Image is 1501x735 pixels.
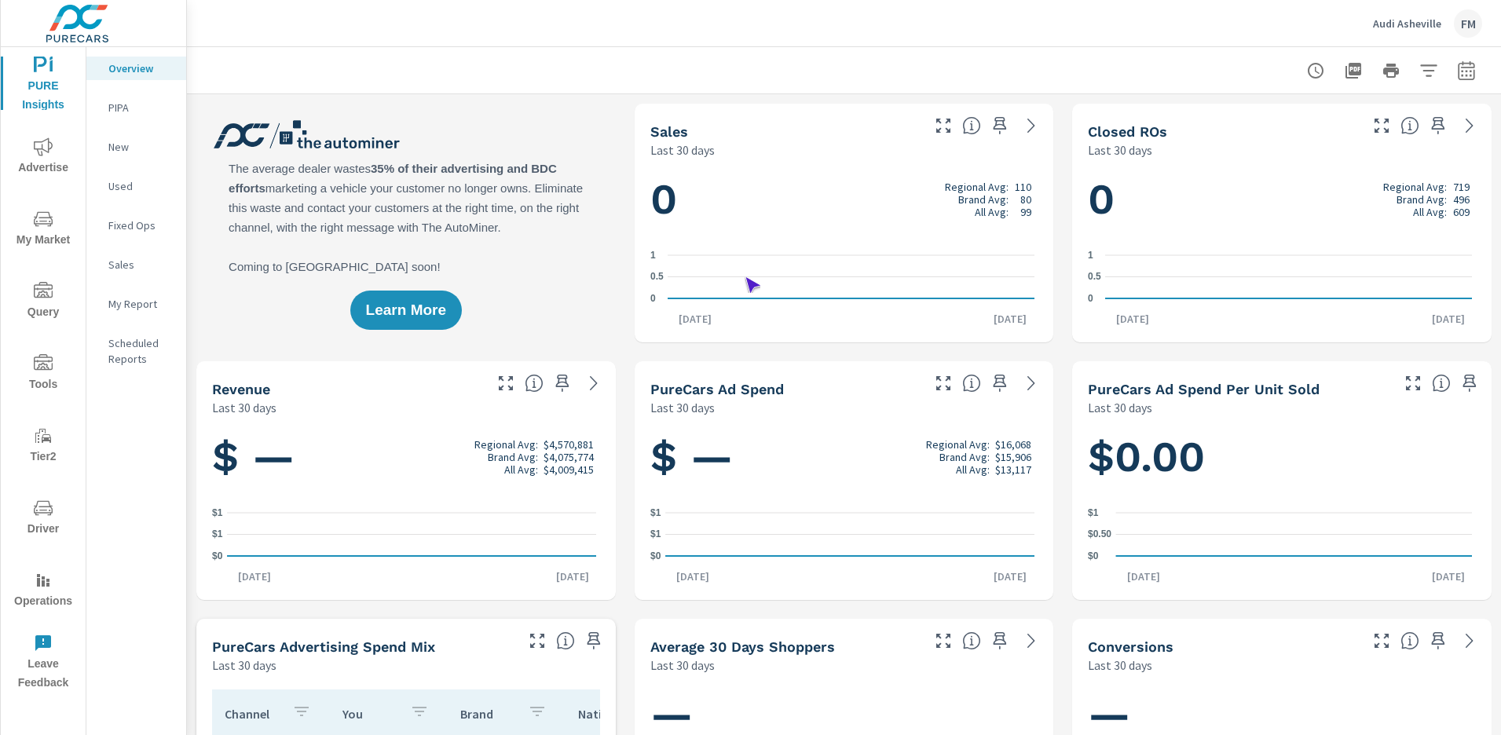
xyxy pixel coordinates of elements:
[544,463,594,476] p: $4,009,415
[987,371,1012,396] span: Save this to your personalized report
[1426,628,1451,653] span: Save this to your personalized report
[1019,113,1044,138] a: See more details in report
[1088,656,1152,675] p: Last 30 days
[650,173,1038,226] h1: 0
[1400,371,1426,396] button: Make Fullscreen
[1116,569,1171,584] p: [DATE]
[1426,113,1451,138] span: Save this to your personalized report
[108,296,174,312] p: My Report
[1088,550,1099,561] text: $0
[1421,569,1476,584] p: [DATE]
[995,451,1031,463] p: $15,906
[1020,206,1031,218] p: 99
[1400,116,1419,135] span: Number of Repair Orders Closed by the selected dealership group over the selected time range. [So...
[1105,311,1160,327] p: [DATE]
[86,96,186,119] div: PIPA
[581,371,606,396] a: See more details in report
[1397,193,1447,206] p: Brand Avg:
[1375,55,1407,86] button: Print Report
[1088,293,1093,304] text: 0
[1454,9,1482,38] div: FM
[650,250,656,261] text: 1
[1457,371,1482,396] span: Save this to your personalized report
[650,656,715,675] p: Last 30 days
[987,113,1012,138] span: Save this to your personalized report
[650,638,835,655] h5: Average 30 Days Shoppers
[578,706,633,722] p: National
[665,569,720,584] p: [DATE]
[1453,206,1470,218] p: 609
[342,706,397,722] p: You
[962,631,981,650] span: A rolling 30 day total of daily Shoppers on the dealership website, averaged over the selected da...
[493,371,518,396] button: Make Fullscreen
[931,371,956,396] button: Make Fullscreen
[939,451,990,463] p: Brand Avg:
[5,426,81,466] span: Tier2
[1020,193,1031,206] p: 80
[366,303,446,317] span: Learn More
[962,116,981,135] span: Number of vehicles sold by the dealership over the selected date range. [Source: This data is sou...
[995,438,1031,451] p: $16,068
[995,463,1031,476] p: $13,117
[931,628,956,653] button: Make Fullscreen
[1451,55,1482,86] button: Select Date Range
[650,398,715,417] p: Last 30 days
[212,550,223,561] text: $0
[1088,398,1152,417] p: Last 30 days
[474,438,538,451] p: Regional Avg:
[544,438,594,451] p: $4,570,881
[1453,193,1470,206] p: 496
[212,656,276,675] p: Last 30 days
[227,569,282,584] p: [DATE]
[1421,311,1476,327] p: [DATE]
[460,706,515,722] p: Brand
[1457,628,1482,653] a: See more details in report
[108,335,174,367] p: Scheduled Reports
[1369,113,1394,138] button: Make Fullscreen
[225,706,280,722] p: Channel
[1088,123,1167,140] h5: Closed ROs
[488,451,538,463] p: Brand Avg:
[1373,16,1441,31] p: Audi Asheville
[945,181,1009,193] p: Regional Avg:
[86,135,186,159] div: New
[550,371,575,396] span: Save this to your personalized report
[650,293,656,304] text: 0
[1088,529,1111,540] text: $0.50
[1088,507,1099,518] text: $1
[108,60,174,76] p: Overview
[5,282,81,322] span: Query
[5,210,81,250] span: My Market
[504,463,538,476] p: All Avg:
[108,178,174,194] p: Used
[1400,631,1419,650] span: The number of dealer-specified goals completed by a visitor. [Source: This data is provided by th...
[545,569,600,584] p: [DATE]
[1338,55,1369,86] button: "Export Report to PDF"
[1369,628,1394,653] button: Make Fullscreen
[1015,181,1031,193] p: 110
[1088,141,1152,159] p: Last 30 days
[108,257,174,272] p: Sales
[5,499,81,539] span: Driver
[108,139,174,155] p: New
[544,451,594,463] p: $4,075,774
[1088,381,1320,397] h5: PureCars Ad Spend Per Unit Sold
[1088,638,1173,655] h5: Conversions
[86,57,186,80] div: Overview
[5,137,81,177] span: Advertise
[931,113,956,138] button: Make Fullscreen
[1457,113,1482,138] a: See more details in report
[1413,206,1447,218] p: All Avg:
[1453,181,1470,193] p: 719
[1383,181,1447,193] p: Regional Avg:
[212,398,276,417] p: Last 30 days
[212,430,600,484] h1: $ —
[1019,628,1044,653] a: See more details in report
[525,628,550,653] button: Make Fullscreen
[650,381,784,397] h5: PureCars Ad Spend
[975,206,1009,218] p: All Avg:
[1432,374,1451,393] span: Average cost of advertising per each vehicle sold at the dealer over the selected date range. The...
[956,463,990,476] p: All Avg:
[650,123,688,140] h5: Sales
[86,292,186,316] div: My Report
